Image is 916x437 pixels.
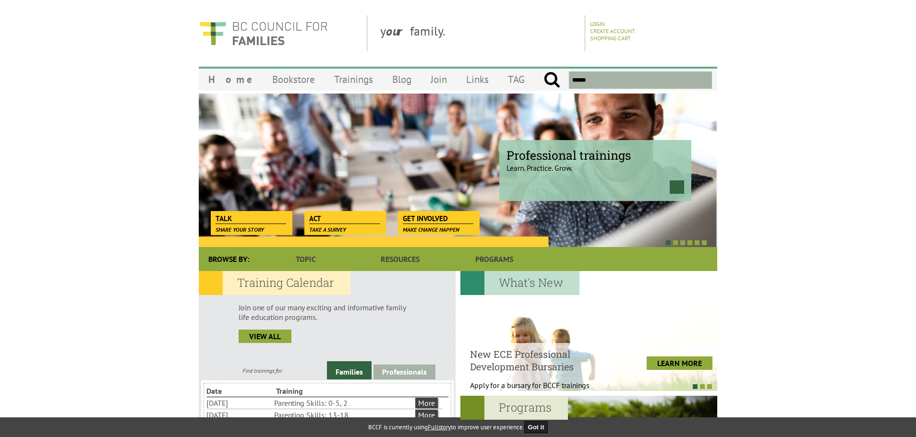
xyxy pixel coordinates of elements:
strong: our [386,23,410,39]
a: view all [239,330,291,343]
li: [DATE] [206,409,272,421]
a: LEARN MORE [647,356,712,370]
p: Learn. Practice. Grow. [506,155,684,173]
a: Act Take a survey [304,211,385,224]
a: Join [421,68,457,91]
a: Home [199,68,263,91]
li: Training [276,385,344,397]
a: Shopping Cart [590,35,631,42]
span: Take a survey [309,226,346,233]
a: Bookstore [263,68,325,91]
li: Parenting Skills: 0-5, 2 [274,397,413,409]
a: Login [590,20,605,27]
a: Links [457,68,498,91]
span: Act [309,213,380,224]
a: Professionals [374,365,435,379]
h2: Programs [460,396,568,420]
h2: What's New [460,271,579,295]
a: Trainings [325,68,383,91]
a: Resources [353,247,447,271]
div: Browse By: [199,247,259,271]
a: Fullstory [428,423,451,431]
img: BC Council for FAMILIES [199,15,328,51]
span: Get Involved [403,213,473,224]
a: Create Account [590,27,635,35]
a: More [415,410,438,420]
a: TAG [498,68,534,91]
span: Make change happen [403,226,459,233]
a: Get Involved Make change happen [398,211,478,224]
div: y family. [373,15,585,51]
span: Share your story [216,226,264,233]
input: Submit [543,71,560,89]
h4: New ECE Professional Development Bursaries [470,348,614,373]
a: Families [327,361,372,379]
div: Find trainings for: [199,367,327,374]
span: Professional trainings [506,147,684,163]
li: Date [206,385,274,397]
span: Talk [216,213,286,224]
a: Talk Share your story [211,211,291,224]
li: [DATE] [206,397,272,409]
a: Programs [447,247,542,271]
li: Parenting Skills: 13-18 [274,409,413,421]
h2: Training Calendar [199,271,350,295]
p: Apply for a bursary for BCCF trainings West... [470,380,614,400]
a: More [415,398,438,408]
p: Join one of our many exciting and informative family life education programs. [239,303,416,322]
a: Topic [259,247,353,271]
a: Blog [383,68,421,91]
button: Got it [524,421,548,433]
